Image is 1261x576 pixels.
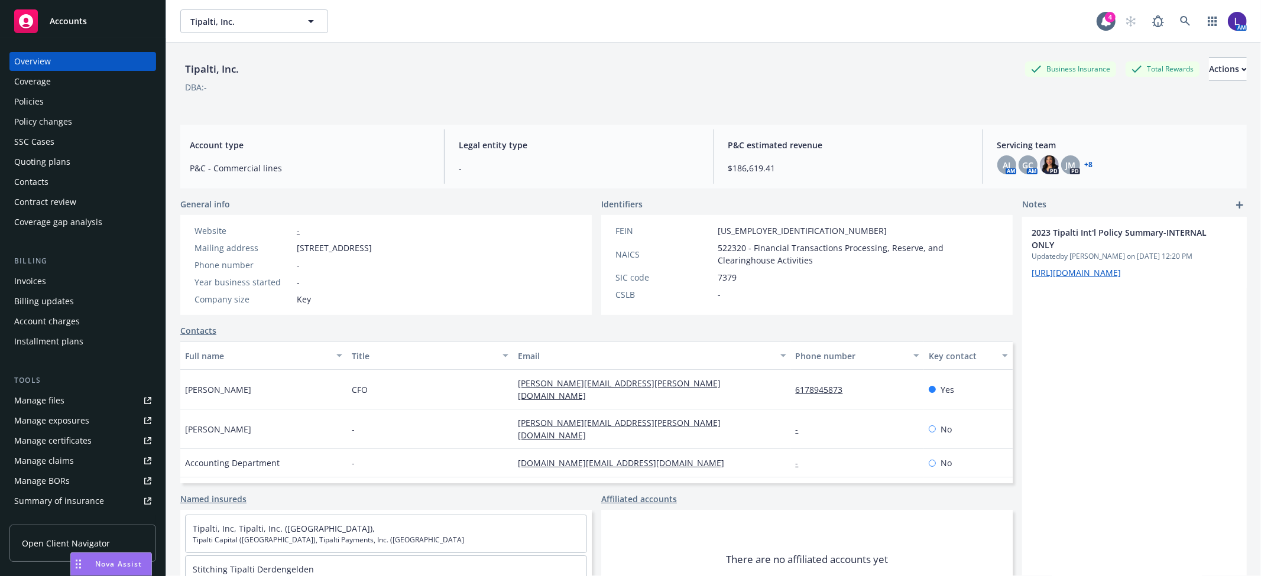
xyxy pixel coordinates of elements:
[14,292,74,311] div: Billing updates
[1032,226,1207,251] span: 2023 Tipalti Int'l Policy Summary-INTERNAL ONLY
[1146,9,1170,33] a: Report a Bug
[518,457,734,468] a: [DOMAIN_NAME][EMAIL_ADDRESS][DOMAIN_NAME]
[22,537,110,549] span: Open Client Navigator
[1126,61,1200,76] div: Total Rewards
[997,139,1237,151] span: Servicing team
[14,152,70,171] div: Quoting plans
[14,52,51,71] div: Overview
[14,173,48,191] div: Contacts
[14,193,76,211] div: Contract review
[518,417,721,441] a: [PERSON_NAME][EMAIL_ADDRESS][PERSON_NAME][DOMAIN_NAME]
[14,112,72,131] div: Policy changes
[352,457,355,469] span: -
[9,5,156,38] a: Accounts
[1022,159,1033,171] span: GC
[1032,251,1237,262] span: Updated by [PERSON_NAME] on [DATE] 12:20 PM
[9,152,156,171] a: Quoting plans
[9,492,156,510] a: Summary of insurance
[1201,9,1224,33] a: Switch app
[728,139,968,151] span: P&C estimated revenue
[195,224,292,237] div: Website
[796,457,808,468] a: -
[193,564,314,575] a: Stitching Tipalti Derdengelden
[9,471,156,490] a: Manage BORs
[185,423,251,435] span: [PERSON_NAME]
[9,312,156,331] a: Account charges
[185,383,251,396] span: [PERSON_NAME]
[518,378,721,401] a: [PERSON_NAME][EMAIL_ADDRESS][PERSON_NAME][DOMAIN_NAME]
[9,213,156,232] a: Coverage gap analysis
[185,457,280,469] span: Accounting Department
[9,411,156,430] a: Manage exposures
[14,213,102,232] div: Coverage gap analysis
[9,332,156,351] a: Installment plans
[180,341,347,370] button: Full name
[95,559,142,569] span: Nova Assist
[347,341,514,370] button: Title
[726,552,888,567] span: There are no affiliated accounts yet
[1119,9,1143,33] a: Start snowing
[185,350,329,362] div: Full name
[14,431,92,450] div: Manage certificates
[1085,161,1093,168] a: +8
[71,553,86,575] div: Drag to move
[791,341,924,370] button: Phone number
[190,162,430,174] span: P&C - Commercial lines
[14,332,83,351] div: Installment plans
[1209,58,1247,80] div: Actions
[180,198,230,210] span: General info
[14,92,44,111] div: Policies
[14,492,104,510] div: Summary of insurance
[180,61,244,77] div: Tipalti, Inc.
[929,350,995,362] div: Key contact
[9,292,156,311] a: Billing updates
[1032,267,1121,278] a: [URL][DOMAIN_NAME]
[297,276,300,288] span: -
[14,451,74,470] div: Manage claims
[180,9,328,33] button: Tipalti, Inc.
[941,457,952,469] span: No
[615,271,713,284] div: SIC code
[14,72,51,91] div: Coverage
[70,552,152,576] button: Nova Assist
[1040,155,1059,174] img: photo
[9,255,156,267] div: Billing
[601,493,677,505] a: Affiliated accounts
[9,272,156,291] a: Invoices
[1003,159,1010,171] span: AJ
[1209,57,1247,81] button: Actions
[14,411,89,430] div: Manage exposures
[195,293,292,305] div: Company size
[190,15,293,28] span: Tipalti, Inc.
[718,224,887,237] span: [US_EMPLOYER_IDENTIFICATION_NUMBER]
[9,72,156,91] a: Coverage
[718,288,721,301] span: -
[9,52,156,71] a: Overview
[513,341,790,370] button: Email
[14,132,54,151] div: SSC Cases
[1174,9,1197,33] a: Search
[518,350,773,362] div: Email
[9,431,156,450] a: Manage certificates
[9,193,156,211] a: Contract review
[14,471,70,490] div: Manage BORs
[1105,12,1116,22] div: 4
[50,17,87,26] span: Accounts
[297,225,300,236] a: -
[297,242,372,254] span: [STREET_ADDRESS]
[459,162,699,174] span: -
[1228,12,1247,31] img: photo
[924,341,1013,370] button: Key contact
[14,312,80,331] div: Account charges
[195,259,292,271] div: Phone number
[615,288,713,301] div: CSLB
[1022,217,1247,288] div: 2023 Tipalti Int'l Policy Summary-INTERNAL ONLYUpdatedby [PERSON_NAME] on [DATE] 12:20 PM[URL][DO...
[796,384,852,395] a: 6178945873
[352,350,496,362] div: Title
[185,81,207,93] div: DBA: -
[9,132,156,151] a: SSC Cases
[615,224,713,237] div: FEIN
[193,523,375,534] a: Tipalti, Inc, Tipalti, Inc. ([GEOGRAPHIC_DATA]),
[615,248,713,261] div: NAICS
